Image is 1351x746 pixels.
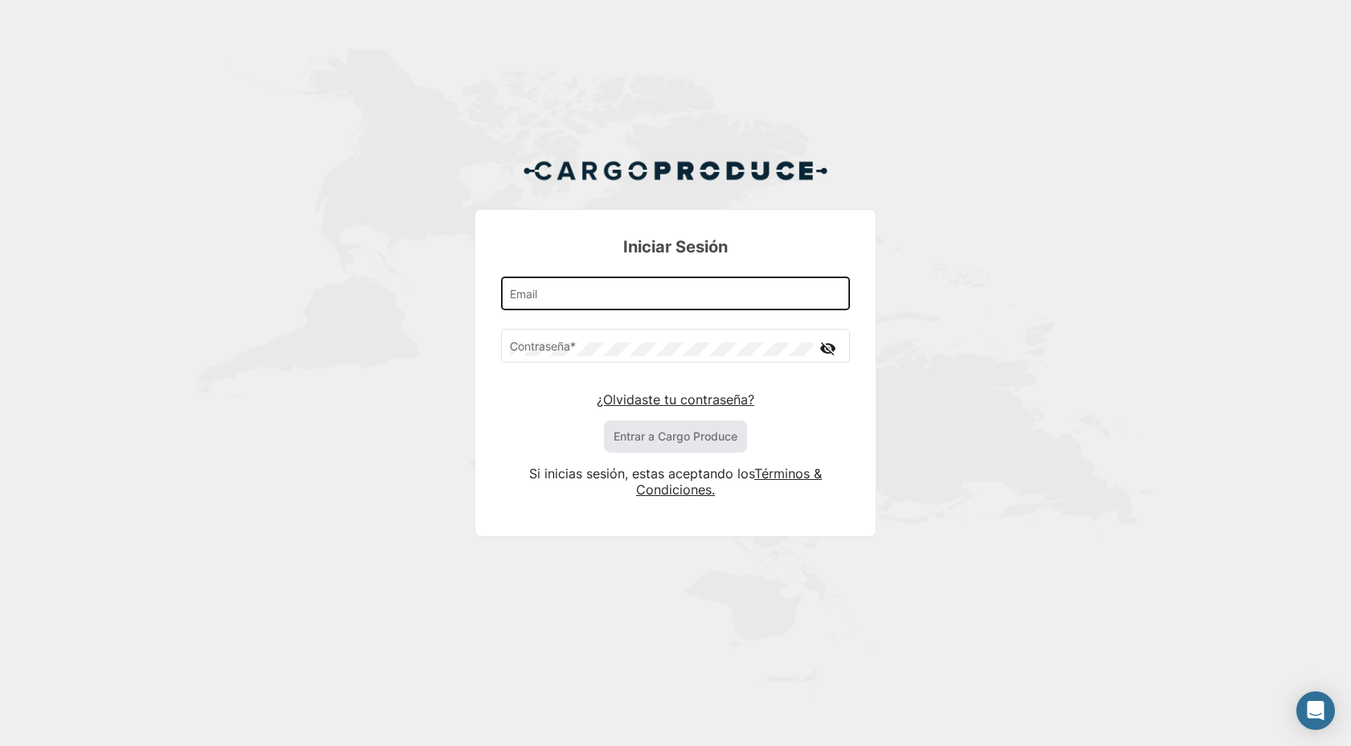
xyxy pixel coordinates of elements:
img: Cargo Produce Logo [523,151,828,190]
span: Si inicias sesión, estas aceptando los [529,465,754,482]
h3: Iniciar Sesión [501,236,850,258]
div: Abrir Intercom Messenger [1296,691,1335,730]
a: Términos & Condiciones. [636,465,822,498]
mat-icon: visibility_off [818,338,837,359]
a: ¿Olvidaste tu contraseña? [597,391,754,408]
